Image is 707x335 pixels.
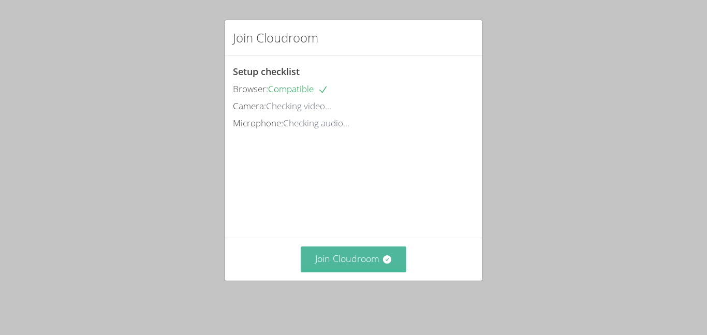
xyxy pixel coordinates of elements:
span: Microphone: [233,117,283,129]
span: Setup checklist [233,65,300,78]
span: Browser: [233,83,268,95]
span: Compatible [268,83,328,95]
span: Checking video... [266,100,331,112]
span: Checking audio... [283,117,349,129]
h2: Join Cloudroom [233,28,318,47]
span: Camera: [233,100,266,112]
button: Join Cloudroom [301,246,407,272]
